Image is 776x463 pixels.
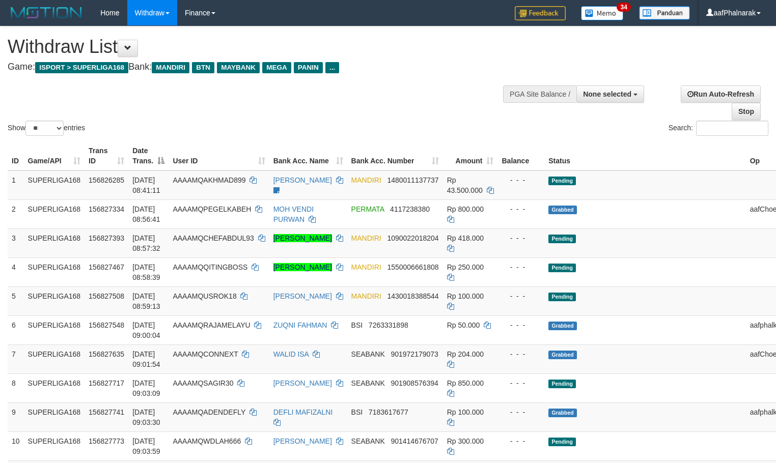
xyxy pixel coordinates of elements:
h4: Game: Bank: [8,62,507,72]
span: ... [325,62,339,73]
div: - - - [502,291,540,301]
span: Pending [548,235,576,243]
span: Rp 800.000 [447,205,484,213]
span: Grabbed [548,409,577,417]
td: 3 [8,228,24,257]
td: 6 [8,315,24,344]
span: MEGA [262,62,291,73]
td: SUPERLIGA168 [24,402,85,431]
th: Amount: activate to sort column ascending [443,141,498,170]
th: Status [544,141,745,170]
td: SUPERLIGA168 [24,170,85,200]
td: SUPERLIGA168 [24,199,85,228]
span: Grabbed [548,206,577,214]
span: BSI [351,321,363,329]
span: 156827548 [89,321,124,329]
span: Copy 1430018388544 to clipboard [387,292,438,300]
img: MOTION_logo.png [8,5,85,20]
span: [DATE] 08:56:41 [132,205,160,223]
span: 156827635 [89,350,124,358]
a: [PERSON_NAME] [273,234,332,242]
th: Game/API: activate to sort column ascending [24,141,85,170]
span: Rp 300.000 [447,437,484,445]
span: SEABANK [351,379,385,387]
span: Pending [548,438,576,446]
a: DEFLI MAFIZALNI [273,408,333,416]
span: BTN [192,62,214,73]
th: Date Trans.: activate to sort column descending [128,141,169,170]
td: SUPERLIGA168 [24,228,85,257]
a: Run Auto-Refresh [681,85,761,103]
div: - - - [502,262,540,272]
span: [DATE] 09:03:09 [132,379,160,397]
span: Pending [548,177,576,185]
span: 156827467 [89,263,124,271]
span: Rp 250.000 [447,263,484,271]
span: Pending [548,264,576,272]
span: PANIN [294,62,323,73]
td: 1 [8,170,24,200]
td: 10 [8,431,24,460]
span: AAAAMQWDLAH666 [173,437,241,445]
td: SUPERLIGA168 [24,257,85,286]
span: Grabbed [548,351,577,359]
span: AAAAMQUSROK18 [173,292,236,300]
div: - - - [502,349,540,359]
span: Rp 418.000 [447,234,484,242]
a: [PERSON_NAME] [273,292,332,300]
div: - - - [502,175,540,185]
span: MANDIRI [152,62,189,73]
span: 156827717 [89,379,124,387]
td: SUPERLIGA168 [24,315,85,344]
a: MOH VENDI PURWAN [273,205,314,223]
span: 156827508 [89,292,124,300]
span: Rp 850.000 [447,379,484,387]
a: [PERSON_NAME] [273,176,332,184]
span: [DATE] 08:59:13 [132,292,160,310]
span: 156827773 [89,437,124,445]
span: AAAAMQCHEFABDUL93 [173,234,254,242]
span: AAAAMQAKHMAD899 [173,176,245,184]
span: Copy 1480011137737 to clipboard [387,176,438,184]
h1: Withdraw List [8,37,507,57]
th: Bank Acc. Name: activate to sort column ascending [269,141,347,170]
a: Stop [732,103,761,120]
span: [DATE] 08:41:11 [132,176,160,194]
a: WALID ISA [273,350,309,358]
span: [DATE] 09:00:04 [132,321,160,339]
span: Copy 4117238380 to clipboard [390,205,430,213]
td: SUPERLIGA168 [24,286,85,315]
div: - - - [502,233,540,243]
span: Pending [548,380,576,388]
span: MANDIRI [351,176,381,184]
td: 7 [8,344,24,373]
span: ISPORT > SUPERLIGA168 [35,62,128,73]
span: None selected [583,90,631,98]
span: AAAAMQADENDEFLY [173,408,245,416]
td: 8 [8,373,24,402]
div: - - - [502,378,540,388]
th: User ID: activate to sort column ascending [169,141,269,170]
span: 156827334 [89,205,124,213]
span: SEABANK [351,350,385,358]
img: Button%20Memo.svg [581,6,624,20]
span: Pending [548,293,576,301]
span: Copy 901414676707 to clipboard [391,437,438,445]
span: [DATE] 09:03:30 [132,408,160,426]
span: [DATE] 08:58:39 [132,263,160,281]
label: Search: [669,121,768,136]
input: Search: [696,121,768,136]
span: Rp 100.000 [447,408,484,416]
span: Copy 901908576394 to clipboard [391,379,438,387]
span: Copy 901972179073 to clipboard [391,350,438,358]
button: None selected [576,85,644,103]
span: Rp 204.000 [447,350,484,358]
td: 2 [8,199,24,228]
td: 9 [8,402,24,431]
img: panduan.png [639,6,690,20]
span: 156827393 [89,234,124,242]
label: Show entries [8,121,85,136]
th: Bank Acc. Number: activate to sort column ascending [347,141,443,170]
span: Grabbed [548,322,577,330]
span: SEABANK [351,437,385,445]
